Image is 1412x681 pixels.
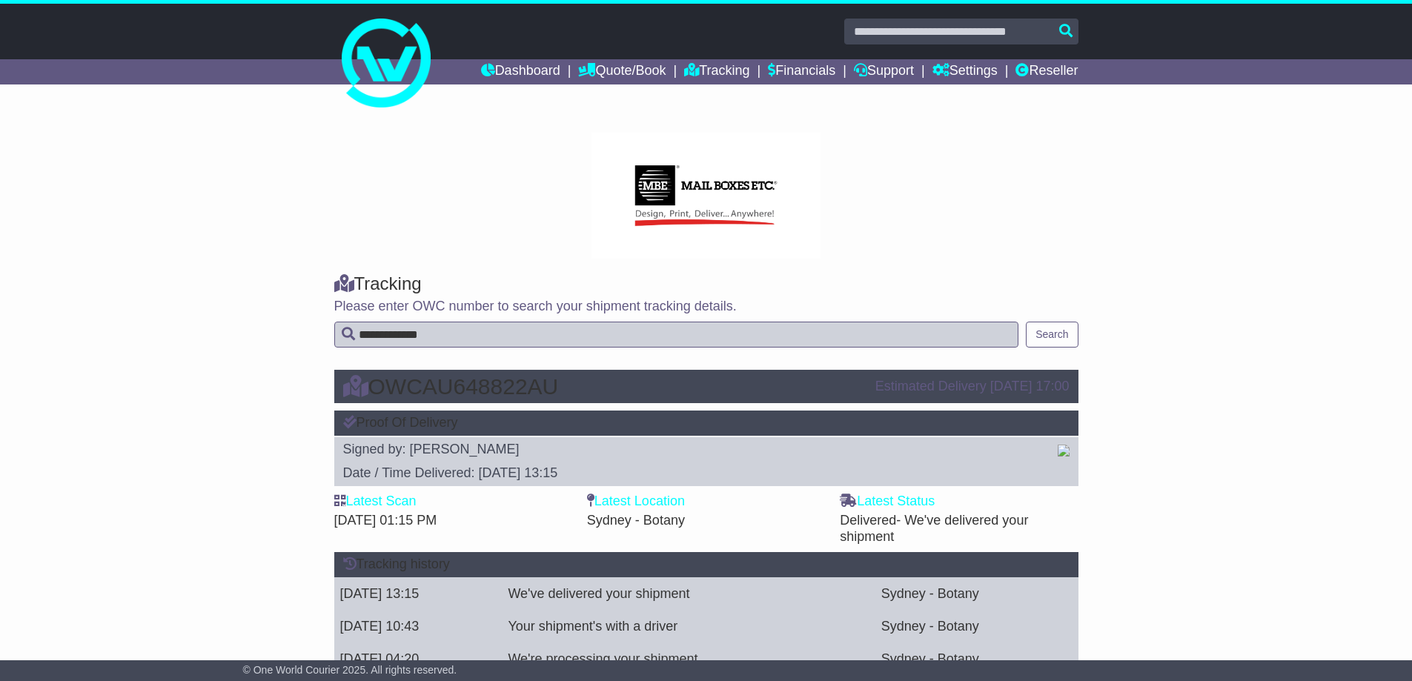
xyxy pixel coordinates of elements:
label: Latest Location [587,494,685,510]
div: Date / Time Delivered: [DATE] 13:15 [343,465,1043,482]
a: Quote/Book [578,59,666,84]
td: We've delivered your shipment [502,578,875,611]
div: OWCAU648822AU [336,374,868,399]
a: Support [854,59,914,84]
td: We're processing your shipment [502,643,875,676]
label: Latest Scan [334,494,417,510]
img: GetCustomerLogo [591,133,821,259]
span: © One World Courier 2025. All rights reserved. [243,664,457,676]
td: Your shipment's with a driver [502,611,875,643]
td: Sydney - Botany [875,643,1078,676]
td: Sydney - Botany [875,611,1078,643]
button: Search [1026,322,1078,348]
span: Sydney - Botany [587,513,685,528]
a: Settings [932,59,998,84]
div: Estimated Delivery [DATE] 17:00 [875,379,1070,395]
div: Proof Of Delivery [334,411,1078,436]
p: Please enter OWC number to search your shipment tracking details. [334,299,1078,315]
div: Tracking history [334,552,1078,577]
a: Tracking [684,59,749,84]
td: [DATE] 04:20 [334,643,503,676]
td: [DATE] 10:43 [334,611,503,643]
span: Delivered [840,513,1028,544]
td: [DATE] 13:15 [334,578,503,611]
div: Tracking [334,273,1078,295]
span: - We've delivered your shipment [840,513,1028,544]
a: Reseller [1015,59,1078,84]
div: Signed by: [PERSON_NAME] [343,442,1043,458]
img: GetPodImagePublic [1058,445,1070,456]
span: [DATE] 01:15 PM [334,513,437,528]
label: Latest Status [840,494,935,510]
td: Sydney - Botany [875,578,1078,611]
a: Dashboard [481,59,560,84]
a: Financials [768,59,835,84]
